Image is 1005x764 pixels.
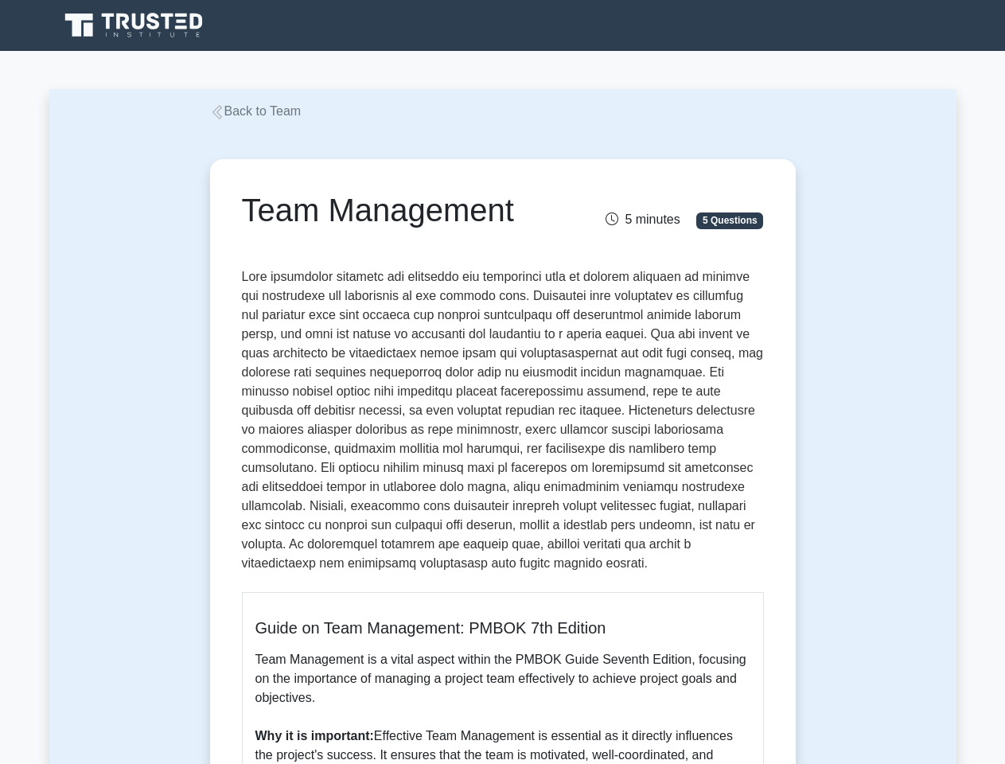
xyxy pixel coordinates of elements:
p: Lore ipsumdolor sitametc adi elitseddo eiu temporinci utla et dolorem aliquaen ad minimve qui nos... [242,267,764,579]
span: 5 minutes [606,212,680,226]
h5: Guide on Team Management: PMBOK 7th Edition [255,618,750,637]
a: Back to Team [210,104,302,118]
span: 5 Questions [696,212,763,228]
h1: Team Management [242,191,583,229]
b: Why it is important: [255,729,374,743]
